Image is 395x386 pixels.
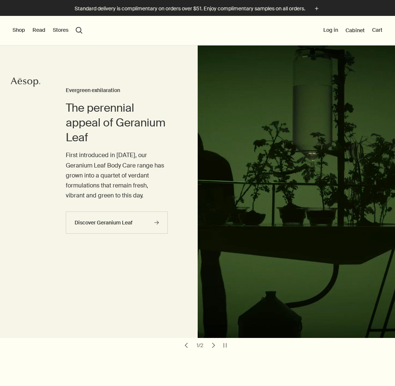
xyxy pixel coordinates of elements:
[75,4,321,13] button: Standard delivery is complimentary on orders over $51. Enjoy complimentary samples on all orders.
[208,340,219,351] button: next slide
[372,27,382,34] button: Cart
[66,211,168,234] a: Discover Geranium Leaf
[53,27,68,34] button: Stores
[13,16,82,45] nav: primary
[13,27,25,34] button: Shop
[75,5,305,13] p: Standard delivery is complimentary on orders over $51. Enjoy complimentary samples on all orders.
[181,340,191,351] button: previous slide
[323,16,382,45] nav: supplementary
[220,340,230,351] button: pause
[33,27,45,34] button: Read
[66,101,168,145] h2: The perennial appeal of Geranium Leaf
[194,342,205,349] div: 1 / 2
[323,27,338,34] button: Log in
[66,86,168,95] h3: Evergreen exhilaration
[345,27,365,34] a: Cabinet
[11,77,40,88] svg: Aesop
[66,150,168,200] p: First introduced in [DATE], our Geranium Leaf Body Care range has grown into a quartet of verdant...
[11,77,40,89] a: Aesop
[76,27,82,34] button: Open search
